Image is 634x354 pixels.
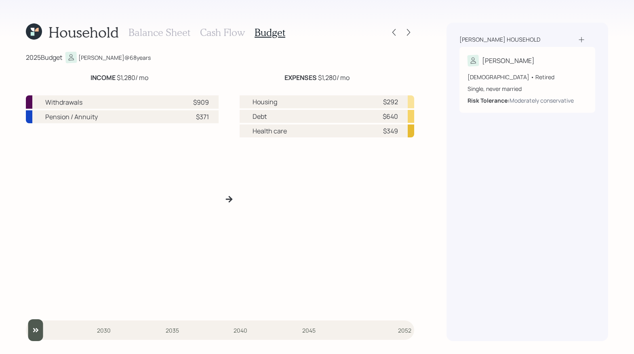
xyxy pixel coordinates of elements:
b: Risk Tolerance: [468,97,510,104]
div: $1,280 / mo [284,73,350,82]
div: $640 [383,112,398,121]
h3: Budget [255,27,285,38]
div: Moderately conservative [510,96,574,105]
b: INCOME [91,73,116,82]
div: [DEMOGRAPHIC_DATA] • Retired [468,73,587,81]
div: Health care [253,126,287,136]
h3: Cash Flow [200,27,245,38]
div: Pension / Annuity [45,112,98,122]
div: [PERSON_NAME] household [459,36,540,44]
div: Withdrawals [45,97,82,107]
div: [PERSON_NAME] @ 68 years [78,53,151,62]
h1: Household [48,23,119,41]
div: $292 [383,97,398,107]
div: $349 [383,126,398,136]
div: 2025 Budget [26,53,62,62]
div: Single, never married [468,84,587,93]
div: Housing [253,97,277,107]
div: $1,280 / mo [91,73,148,82]
div: $371 [196,112,209,122]
div: [PERSON_NAME] [482,56,535,65]
div: $909 [193,97,209,107]
b: EXPENSES [284,73,317,82]
h3: Balance Sheet [128,27,190,38]
div: Debt [253,112,267,121]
